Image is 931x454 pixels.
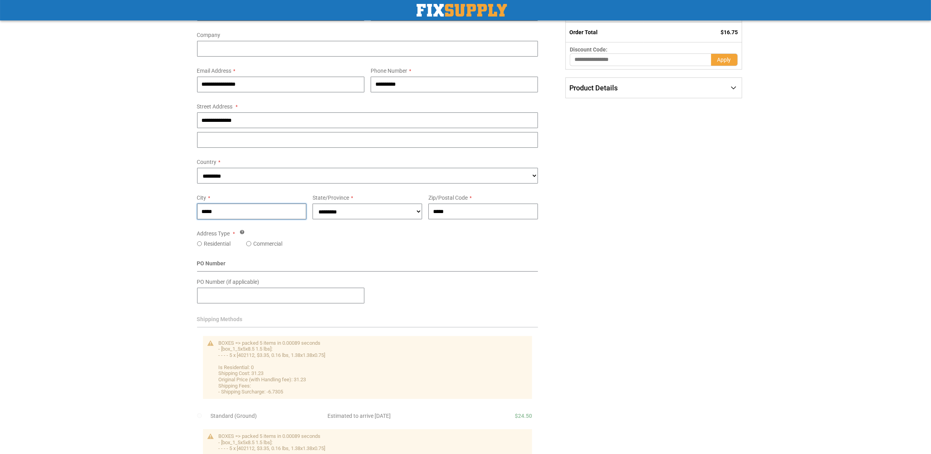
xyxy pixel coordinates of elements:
[313,195,349,201] span: State/Province
[711,53,738,66] button: Apply
[197,159,217,165] span: Country
[197,32,221,38] span: Company
[417,4,507,17] img: Fix Industrial Supply
[197,103,233,110] span: Street Address
[197,230,230,237] span: Address Type
[371,68,407,74] span: Phone Number
[253,240,282,248] label: Commercial
[428,195,468,201] span: Zip/Postal Code
[569,29,598,35] strong: Order Total
[204,240,230,248] label: Residential
[569,84,618,92] span: Product Details
[197,259,538,272] div: PO Number
[570,46,607,53] span: Discount Code:
[197,68,232,74] span: Email Address
[417,4,507,17] a: store logo
[721,29,738,35] span: $16.75
[197,195,207,201] span: City
[717,57,731,63] span: Apply
[197,279,260,285] span: PO Number (if applicable)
